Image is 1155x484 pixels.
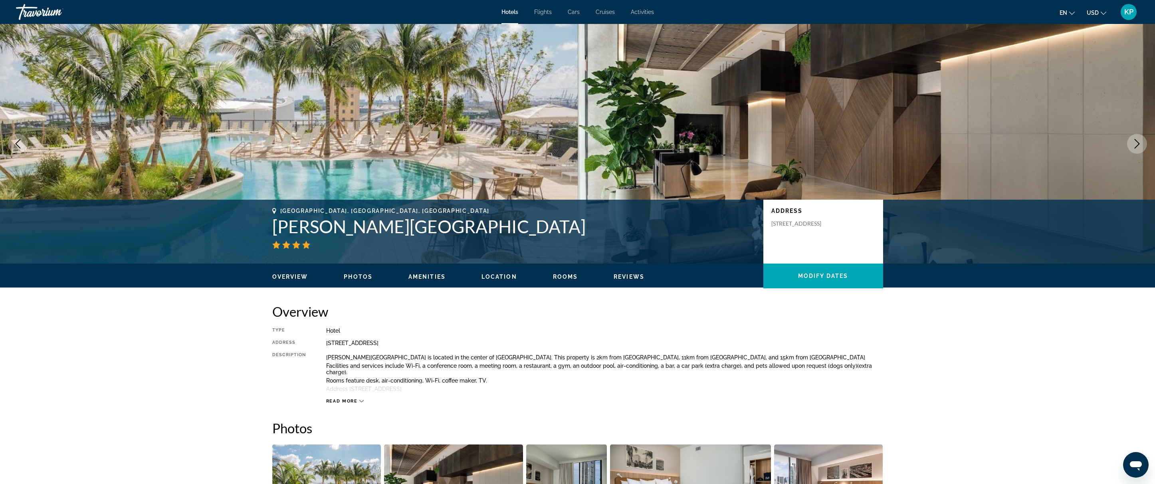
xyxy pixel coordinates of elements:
[614,274,644,280] span: Reviews
[326,340,883,346] div: [STREET_ADDRESS]
[1118,4,1139,20] button: User Menu
[408,274,446,280] span: Amenities
[326,354,883,361] p: [PERSON_NAME][GEOGRAPHIC_DATA] is located in the center of [GEOGRAPHIC_DATA]. This property is 2k...
[1123,452,1149,478] iframe: Button to launch messaging window
[553,274,578,280] span: Rooms
[326,377,883,384] p: Rooms feature desk, air-conditioning, Wi-Fi, coffee maker, TV.
[771,208,875,214] p: Address
[326,327,883,334] div: Hotel
[771,220,835,227] p: [STREET_ADDRESS]
[326,363,883,375] p: Facilities and services include Wi-Fi, a conference room, a meeting room, a restaurant, a gym, an...
[272,420,883,436] h2: Photos
[272,352,306,394] div: Description
[1060,10,1067,16] span: en
[481,274,517,280] span: Location
[272,340,306,346] div: Address
[596,9,615,15] a: Cruises
[280,208,489,214] span: [GEOGRAPHIC_DATA], [GEOGRAPHIC_DATA], [GEOGRAPHIC_DATA]
[1124,8,1133,16] span: KP
[326,399,358,404] span: Read more
[408,273,446,280] button: Amenities
[272,274,308,280] span: Overview
[344,273,372,280] button: Photos
[1127,134,1147,154] button: Next image
[534,9,552,15] a: Flights
[272,273,308,280] button: Overview
[1087,10,1099,16] span: USD
[326,398,364,404] button: Read more
[16,2,96,22] a: Travorium
[344,274,372,280] span: Photos
[614,273,644,280] button: Reviews
[553,273,578,280] button: Rooms
[1060,7,1075,18] button: Change language
[568,9,580,15] a: Cars
[501,9,518,15] a: Hotels
[798,273,848,279] span: Modify Dates
[272,327,306,334] div: Type
[272,303,883,319] h2: Overview
[631,9,654,15] a: Activities
[8,134,28,154] button: Previous image
[1087,7,1106,18] button: Change currency
[481,273,517,280] button: Location
[272,216,755,237] h1: [PERSON_NAME][GEOGRAPHIC_DATA]
[763,264,883,288] button: Modify Dates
